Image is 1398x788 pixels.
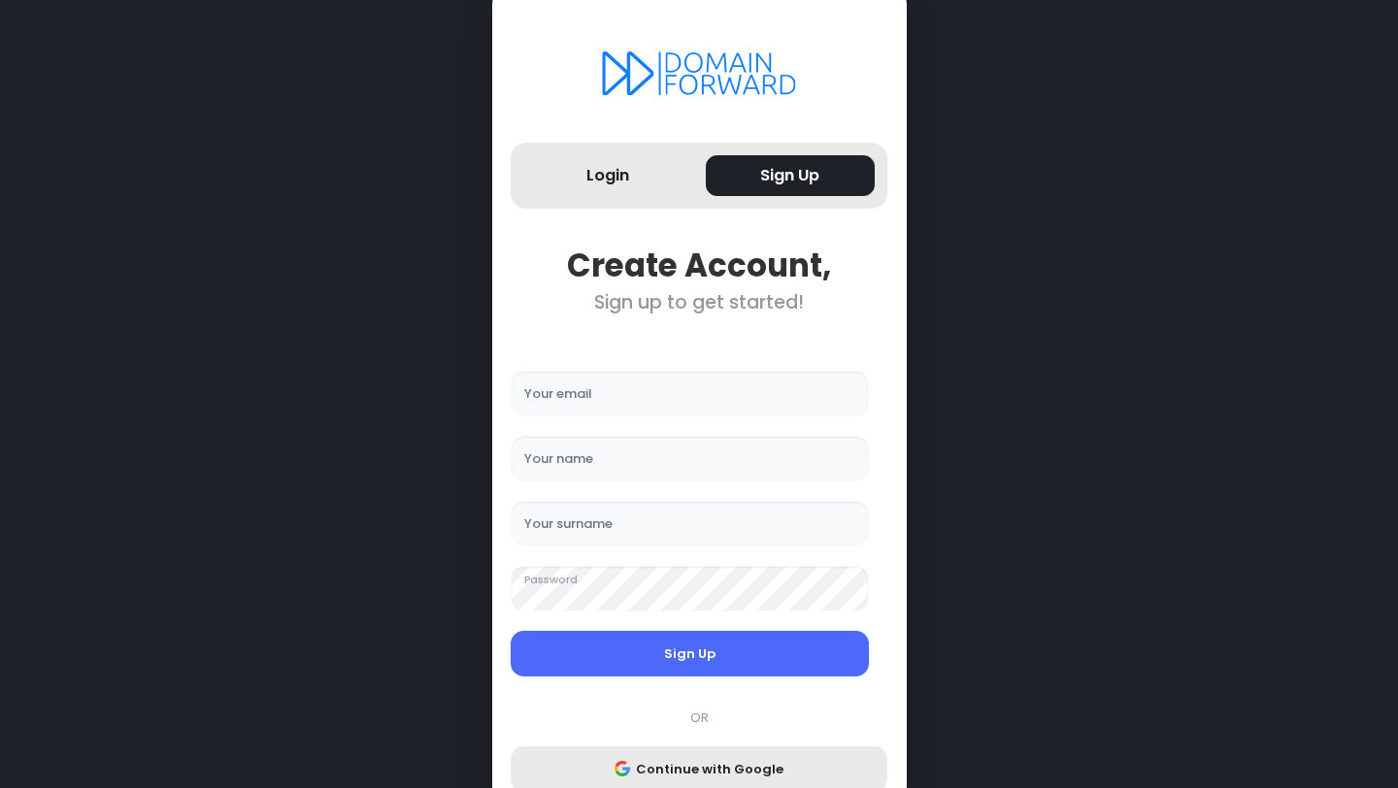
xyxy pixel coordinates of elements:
button: Sign Up [511,631,869,677]
button: Login [523,155,693,197]
div: OR [501,708,897,728]
button: Sign Up [706,155,876,197]
div: Create Account, [511,246,887,284]
div: Sign up to get started! [511,291,887,313]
